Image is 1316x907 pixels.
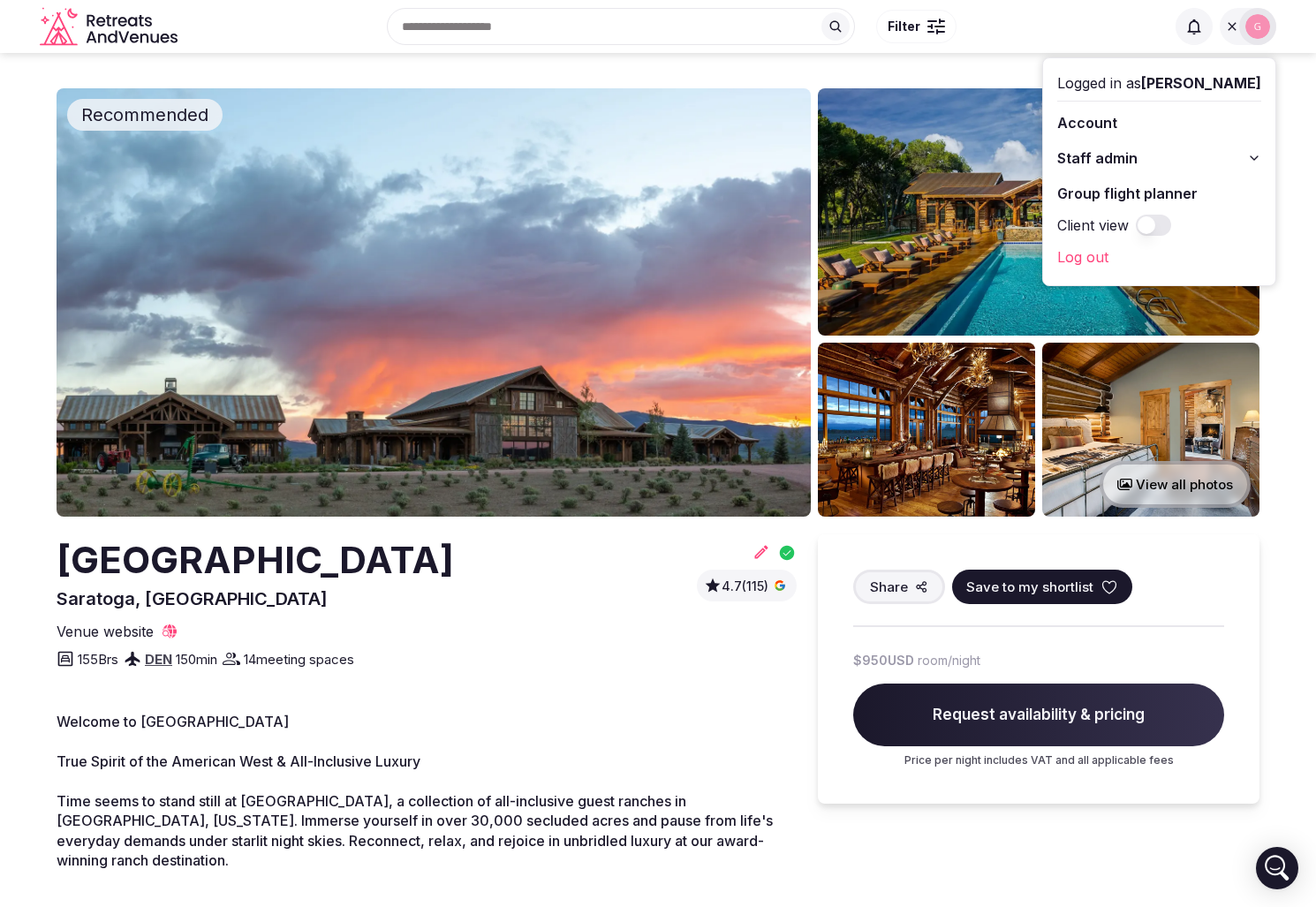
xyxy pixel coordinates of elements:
[1057,147,1138,169] span: Staff admin
[966,578,1093,596] span: Save to my shortlist
[888,18,920,35] span: Filter
[244,650,354,669] span: 14 meeting spaces
[704,577,790,594] a: 4.7(115)
[57,792,773,869] span: Time seems to stand still at [GEOGRAPHIC_DATA], a collection of all-inclusive guest ranches in [G...
[40,7,181,47] a: Visit the homepage
[57,588,328,609] span: Saratoga, [GEOGRAPHIC_DATA]
[818,88,1259,336] img: Venue gallery photo
[1100,461,1251,508] button: View all photos
[1256,847,1298,889] div: Open Intercom Messenger
[1245,14,1270,39] img: Glen Hayes
[57,534,454,586] h2: [GEOGRAPHIC_DATA]
[57,752,420,770] span: True Spirit of the American West & All-Inclusive Luxury
[57,622,178,641] a: Venue website
[1057,179,1261,208] a: Group flight planner
[57,88,811,517] img: Venue cover photo
[67,99,223,131] div: Recommended
[722,578,768,595] span: 4.7 (115)
[818,343,1035,517] img: Venue gallery photo
[870,578,908,596] span: Share
[918,652,980,669] span: room/night
[1057,144,1261,172] button: Staff admin
[1057,243,1261,271] a: Log out
[1042,343,1259,517] img: Venue gallery photo
[1057,215,1129,236] label: Client view
[1057,72,1261,94] div: Logged in as
[176,650,217,669] span: 150 min
[40,7,181,47] svg: Retreats and Venues company logo
[853,652,914,669] span: $950 USD
[876,10,957,43] button: Filter
[57,622,154,641] span: Venue website
[78,650,118,669] span: 155 Brs
[853,570,945,604] button: Share
[74,102,216,127] span: Recommended
[853,684,1224,747] span: Request availability & pricing
[952,570,1132,604] button: Save to my shortlist
[1141,74,1261,92] span: [PERSON_NAME]
[853,753,1224,768] p: Price per night includes VAT and all applicable fees
[57,713,289,730] span: Welcome to [GEOGRAPHIC_DATA]
[1057,109,1261,137] a: Account
[145,651,172,668] a: DEN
